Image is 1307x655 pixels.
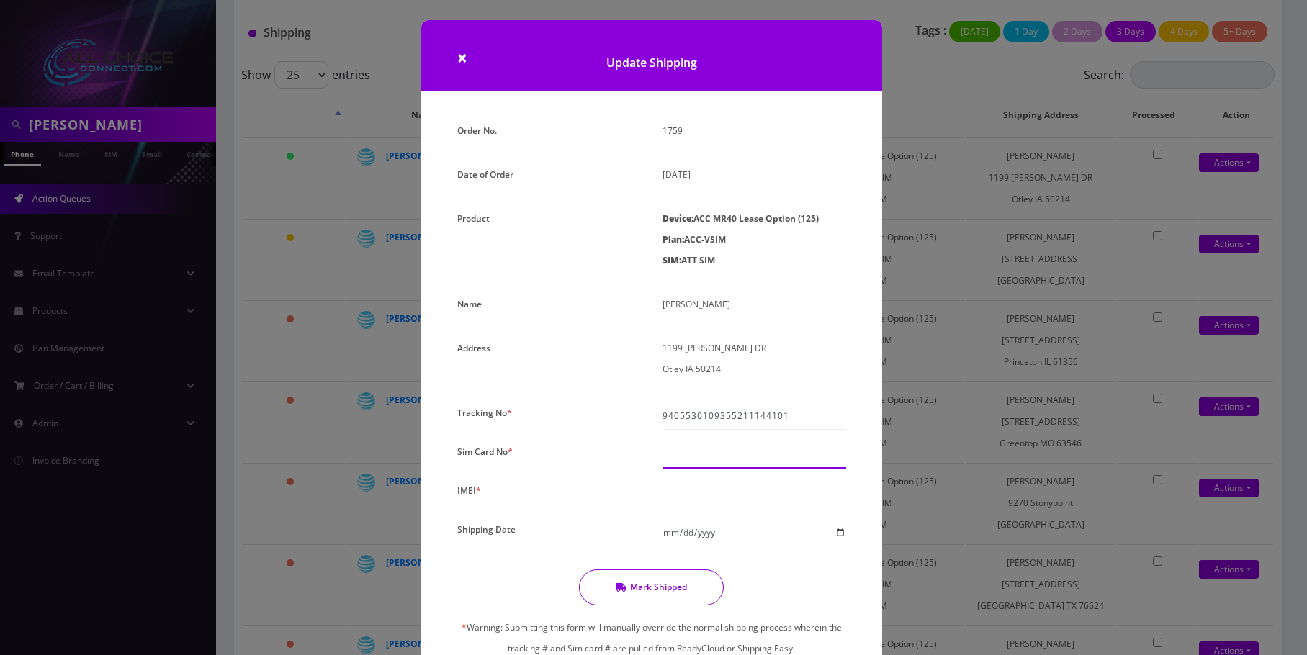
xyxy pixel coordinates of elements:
label: Tracking No [457,402,512,423]
label: Name [457,294,482,315]
strong: ACC MR40 Lease Option (125) ACC-VSIM ATT SIM [663,212,819,266]
p: 1759 [663,120,846,141]
b: SIM: [663,254,681,266]
p: [PERSON_NAME] [663,294,846,315]
b: Device: [663,212,693,225]
label: IMEI [457,480,481,501]
label: Shipping Date [457,519,516,540]
button: Close [457,49,467,66]
label: Sim Card No [457,441,513,462]
label: Date of Order [457,164,513,185]
label: Address [457,338,490,358]
p: [DATE] [663,164,846,185]
h1: Update Shipping [421,20,882,91]
label: Product [457,208,490,229]
label: Order No. [457,120,497,141]
span: × [457,45,467,69]
p: 1199 [PERSON_NAME] DR Otley IA 50214 [663,338,846,379]
b: Plan: [663,233,684,245]
button: Mark Shipped [579,569,724,605]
